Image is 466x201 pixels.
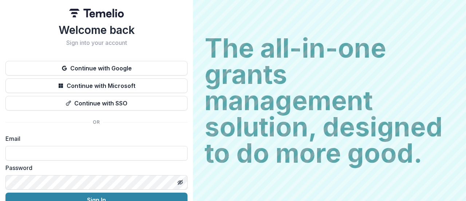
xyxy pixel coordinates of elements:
label: Email [5,134,183,143]
button: Toggle password visibility [174,177,186,188]
button: Continue with Google [5,61,187,76]
button: Continue with Microsoft [5,78,187,93]
h1: Welcome back [5,23,187,36]
label: Password [5,163,183,172]
h2: Sign into your account [5,39,187,46]
button: Continue with SSO [5,96,187,111]
img: Temelio [69,9,124,18]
